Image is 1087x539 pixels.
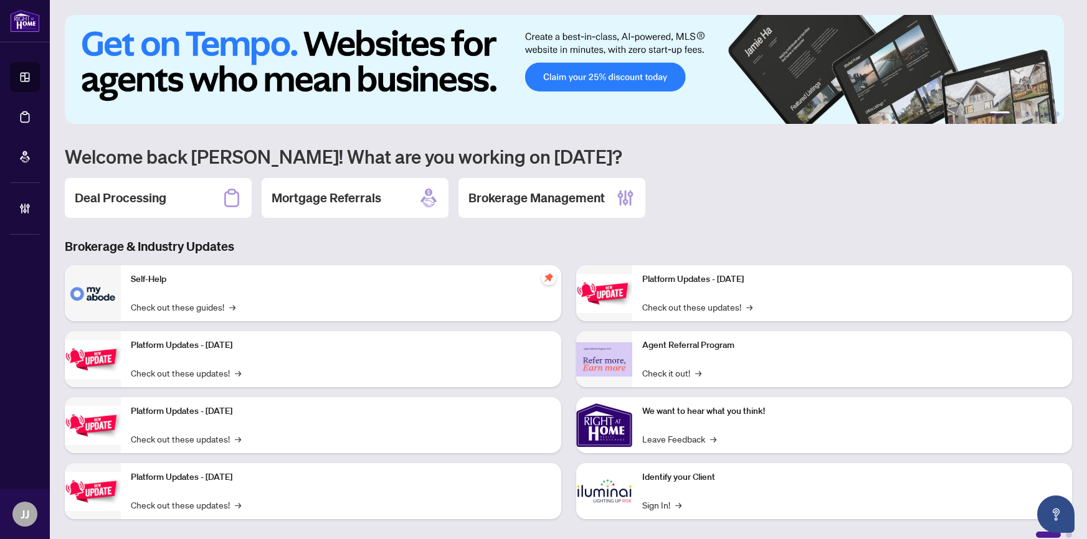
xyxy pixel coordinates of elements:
h2: Brokerage Management [468,189,605,207]
span: → [746,300,752,314]
button: Open asap [1037,495,1075,533]
img: Platform Updates - June 23, 2025 [576,274,632,313]
a: Sign In!→ [642,498,681,512]
button: 5 [1045,111,1050,116]
a: Check it out!→ [642,366,701,380]
a: Check out these updates!→ [131,366,241,380]
a: Check out these guides!→ [131,300,235,314]
button: 6 [1055,111,1060,116]
p: Platform Updates - [DATE] [131,405,551,418]
p: Agent Referral Program [642,339,1063,352]
span: → [235,432,241,446]
h1: Welcome back [PERSON_NAME]! What are you working on [DATE]? [65,144,1072,168]
button: 3 [1025,111,1030,116]
a: Check out these updates!→ [131,432,241,446]
h3: Brokerage & Industry Updates [65,238,1072,255]
span: → [235,498,241,512]
a: Leave Feedback→ [642,432,716,446]
h2: Deal Processing [75,189,166,207]
img: logo [10,9,40,32]
p: We want to hear what you think! [642,405,1063,418]
p: Platform Updates - [DATE] [131,471,551,484]
button: 1 [990,111,1010,116]
img: Platform Updates - July 8, 2025 [65,472,121,511]
img: Self-Help [65,265,121,321]
img: Identify your Client [576,463,632,519]
p: Platform Updates - [DATE] [642,273,1063,286]
img: Agent Referral Program [576,342,632,377]
span: → [229,300,235,314]
img: Slide 0 [65,15,1064,124]
a: Check out these updates!→ [642,300,752,314]
a: Check out these updates!→ [131,498,241,512]
p: Identify your Client [642,471,1063,484]
h2: Mortgage Referrals [272,189,381,207]
span: JJ [21,505,29,523]
img: Platform Updates - July 21, 2025 [65,406,121,445]
span: → [235,366,241,380]
button: 4 [1035,111,1040,116]
button: 2 [1015,111,1020,116]
span: → [675,498,681,512]
img: Platform Updates - September 16, 2025 [65,340,121,379]
span: → [695,366,701,380]
span: → [710,432,716,446]
img: We want to hear what you think! [576,397,632,453]
p: Self-Help [131,273,551,286]
p: Platform Updates - [DATE] [131,339,551,352]
span: pushpin [541,270,556,285]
